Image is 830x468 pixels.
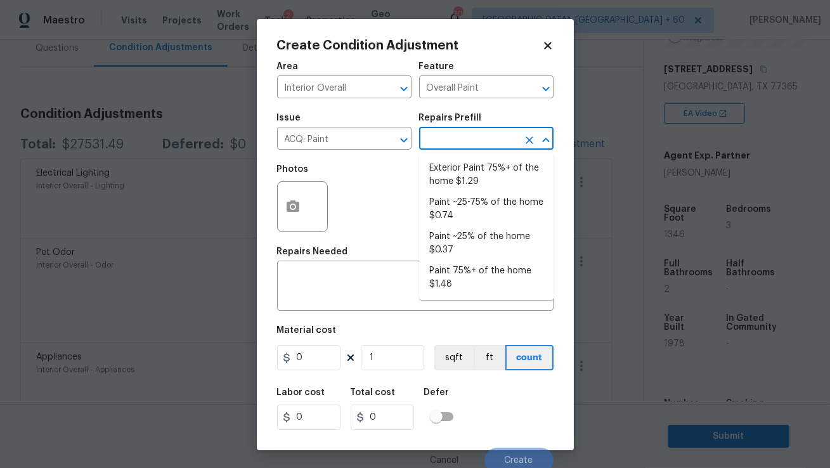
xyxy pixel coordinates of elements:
[277,388,325,397] h5: Labor cost
[521,131,538,149] button: Clear
[424,388,450,397] h5: Defer
[351,388,396,397] h5: Total cost
[431,456,459,465] span: Cancel
[474,345,505,370] button: ft
[419,192,554,226] li: Paint ~25-75% of the home $0.74
[277,39,542,52] h2: Create Condition Adjustment
[419,114,482,122] h5: Repairs Prefill
[537,80,555,98] button: Open
[395,80,413,98] button: Open
[505,345,554,370] button: count
[537,131,555,149] button: Close
[419,226,554,261] li: Paint ~25% of the home $0.37
[277,165,309,174] h5: Photos
[277,247,348,256] h5: Repairs Needed
[505,456,533,465] span: Create
[434,345,474,370] button: sqft
[419,261,554,295] li: Paint 75%+ of the home $1.48
[277,114,301,122] h5: Issue
[277,326,337,335] h5: Material cost
[419,158,554,192] li: Exterior Paint 75%+ of the home $1.29
[395,131,413,149] button: Open
[419,62,455,71] h5: Feature
[277,62,299,71] h5: Area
